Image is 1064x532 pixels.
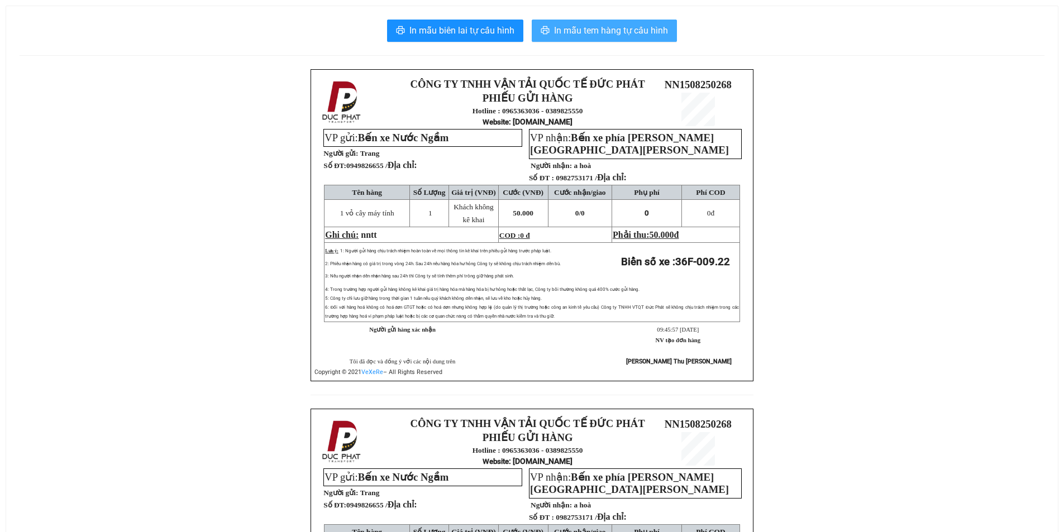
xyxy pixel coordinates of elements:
span: Địa chỉ: [388,500,417,509]
span: VP nhận: [530,471,729,495]
span: In mẫu tem hàng tự cấu hình [554,23,668,37]
span: Website [483,457,509,466]
button: printerIn mẫu tem hàng tự cấu hình [532,20,677,42]
span: 6: Đối với hàng hoá không có hoá đơn GTGT hoặc có hoá đơn nhưng không hợp lệ (do quản lý thị trườ... [325,305,739,319]
span: Tên hàng [352,188,382,196]
span: VP gửi: [325,471,448,483]
span: Website [483,118,509,126]
span: đ [674,230,679,239]
span: Lưu ý: [325,248,338,253]
strong: PHIẾU GỬI HÀNG [483,92,573,104]
span: Khách không kê khai [454,203,493,224]
strong: Số ĐT : [529,174,554,182]
span: Giá trị (VNĐ) [451,188,496,196]
span: COD : [499,231,530,239]
span: a hoà [574,161,591,170]
strong: PHIẾU GỬI HÀNG [483,432,573,443]
span: VP nhận: [530,132,729,156]
span: Bến xe Nước Ngầm [358,132,449,143]
span: Cước (VNĐ) [503,188,543,196]
span: Copyright © 2021 – All Rights Reserved [314,368,442,376]
strong: Số ĐT : [529,513,554,521]
span: 0 [707,209,711,217]
span: Địa chỉ: [388,160,417,170]
strong: Hotline : 0965363036 - 0389825550 [473,446,583,454]
strong: CÔNG TY TNHH VẬN TẢI QUỐC TẾ ĐỨC PHÁT [411,418,645,429]
span: 0982753171 / [556,174,627,182]
strong: : [DOMAIN_NAME] [483,457,572,466]
span: Trang [360,488,380,497]
span: Phí COD [696,188,725,196]
strong: CÔNG TY TNHH VẬN TẢI QUỐC TẾ ĐỨC PHÁT [411,78,645,90]
span: Bến xe Nước Ngầm [358,471,449,483]
span: Phải thu: [613,230,679,239]
span: Tôi đã đọc và đồng ý với các nội dung trên [350,358,456,365]
strong: Hotline : 0965363036 - 0389825550 [473,107,583,115]
button: printerIn mẫu biên lai tự cấu hình [387,20,523,42]
span: Bến xe phía [PERSON_NAME][GEOGRAPHIC_DATA][PERSON_NAME] [530,132,729,156]
span: 5: Công ty chỉ lưu giữ hàng trong thời gian 1 tuần nếu quý khách không đến nhận, sẽ lưu về kho ho... [325,296,541,301]
strong: Biển số xe : [621,256,730,268]
strong: NV tạo đơn hàng [656,337,700,343]
span: nntt [361,230,376,239]
span: Cước nhận/giao [554,188,606,196]
strong: : [DOMAIN_NAME] [483,117,572,126]
strong: Số ĐT: [323,501,417,509]
span: 0949826655 / [346,161,417,170]
span: Ghi chú: [325,230,359,239]
span: 3: Nếu người nhận đến nhận hàng sau 24h thì Công ty sẽ tính thêm phí trông giữ hàng phát sinh. [325,274,513,279]
span: 0/ [575,209,585,217]
span: 2: Phiếu nhận hàng có giá trị trong vòng 24h. Sau 24h nếu hàng hóa hư hỏng Công ty sẽ không chịu ... [325,261,560,266]
span: 09:45:57 [DATE] [657,327,699,333]
span: 50.000 [513,209,533,217]
strong: Người nhận: [531,161,572,170]
strong: [PERSON_NAME] Thu [PERSON_NAME] [626,358,732,365]
span: đ [707,209,714,217]
span: 1 vỏ cây máy tính [340,209,394,217]
span: 0 [581,209,585,217]
span: Địa chỉ: [597,512,627,521]
span: 0949826655 / [346,501,417,509]
img: logo [319,79,366,126]
strong: Người gửi: [323,149,358,157]
span: Địa chỉ: [597,172,627,182]
span: 0982753171 / [556,513,627,521]
span: 50.000 [650,230,674,239]
span: Trang [360,149,380,157]
span: Số Lượng [413,188,446,196]
span: Bến xe phía [PERSON_NAME][GEOGRAPHIC_DATA][PERSON_NAME] [530,471,729,495]
strong: Số ĐT: [323,161,417,170]
span: 0 đ [520,231,529,239]
span: In mẫu biên lai tự cấu hình [409,23,514,37]
span: NN1508250268 [665,79,732,90]
span: printer [396,26,405,36]
a: VeXeRe [361,368,383,376]
span: NN1508250268 [665,418,732,430]
span: 1: Người gửi hàng chịu trách nhiệm hoàn toàn về mọi thông tin kê khai trên phiếu gửi hàng trước p... [340,248,551,253]
span: printer [541,26,550,36]
strong: Người gửi hàng xác nhận [369,327,436,333]
span: 36F-009.22 [675,256,730,268]
span: VP gửi: [325,132,448,143]
strong: Người nhận: [531,501,572,509]
span: 1 [428,209,432,217]
span: 0 [645,209,649,217]
img: logo [319,418,366,465]
span: a hoà [574,501,591,509]
strong: Người gửi: [323,488,358,497]
span: 4: Trong trường hợp người gửi hàng không kê khai giá trị hàng hóa mà hàng hóa bị hư hỏng hoặc thấ... [325,287,640,292]
span: Phụ phí [634,188,659,196]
